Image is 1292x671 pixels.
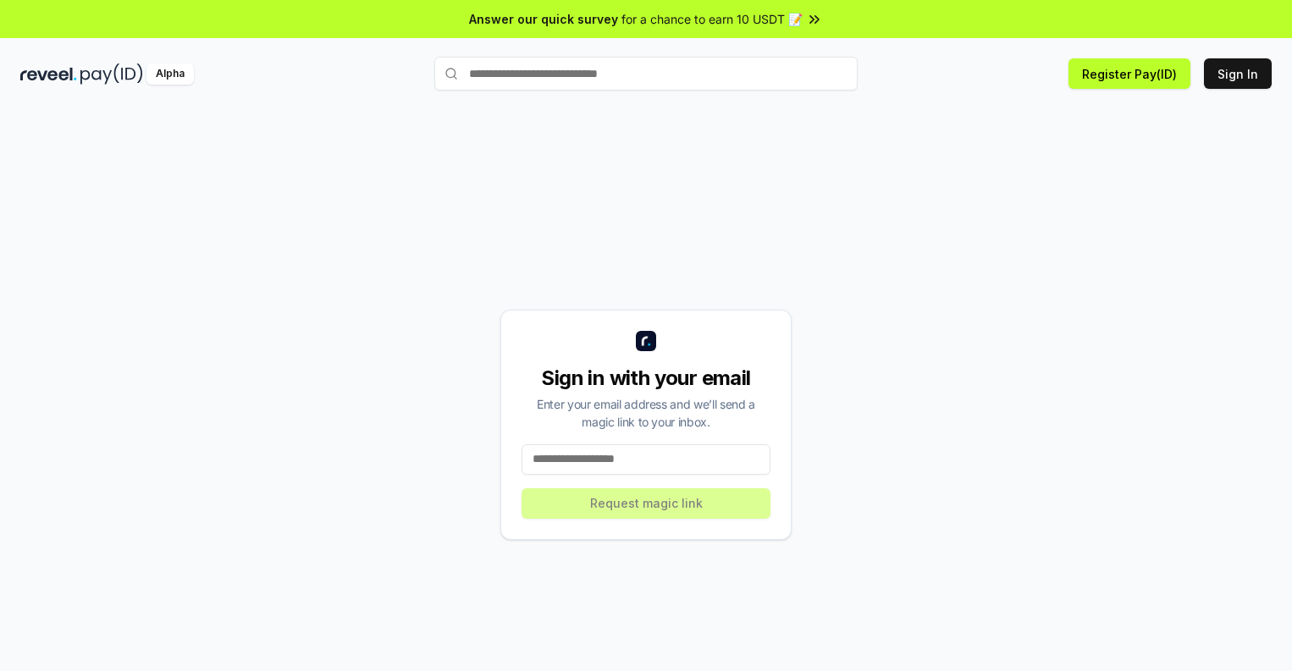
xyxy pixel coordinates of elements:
img: pay_id [80,63,143,85]
div: Alpha [146,63,194,85]
img: reveel_dark [20,63,77,85]
span: Answer our quick survey [469,10,618,28]
img: logo_small [636,331,656,351]
div: Sign in with your email [522,365,770,392]
button: Sign In [1204,58,1272,89]
button: Register Pay(ID) [1068,58,1190,89]
span: for a chance to earn 10 USDT 📝 [621,10,803,28]
div: Enter your email address and we’ll send a magic link to your inbox. [522,395,770,431]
